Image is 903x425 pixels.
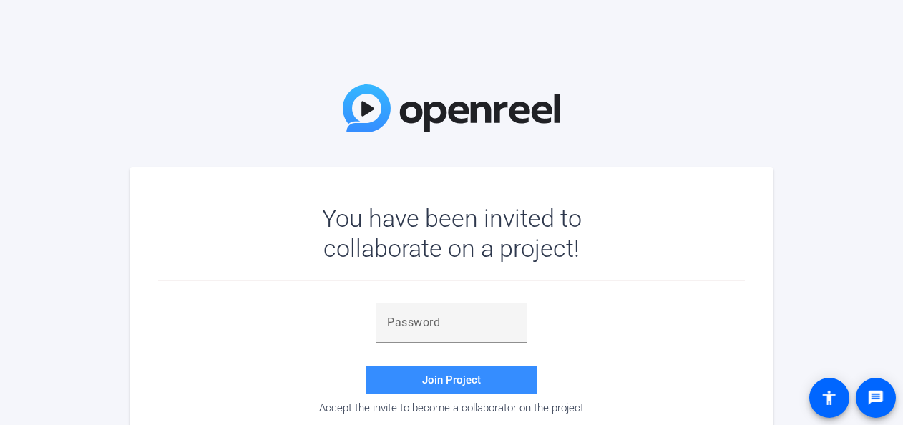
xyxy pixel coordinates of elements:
img: OpenReel Logo [343,84,560,132]
span: Join Project [422,373,481,386]
input: Password [387,314,516,331]
div: You have been invited to collaborate on a project! [280,203,623,263]
div: Accept the invite to become a collaborator on the project [158,401,745,414]
mat-icon: message [867,389,884,406]
button: Join Project [366,366,537,394]
mat-icon: accessibility [821,389,838,406]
